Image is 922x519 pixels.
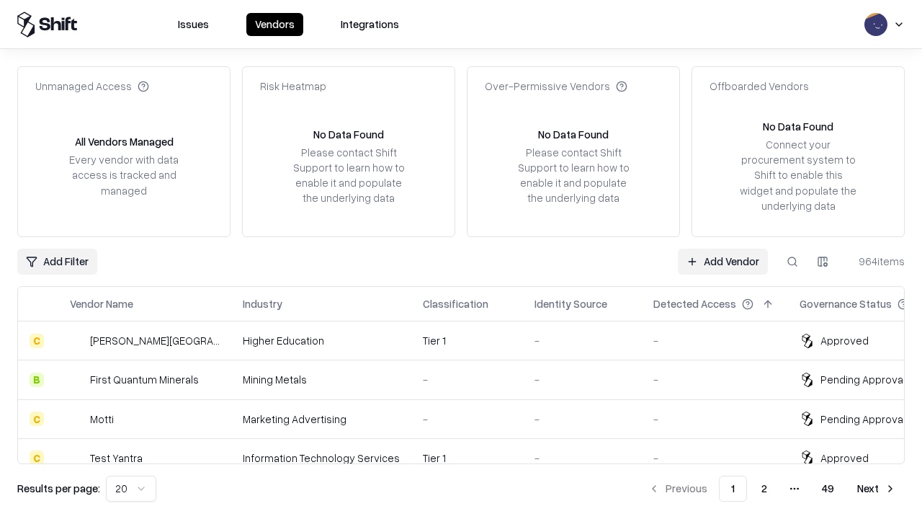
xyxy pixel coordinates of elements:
[534,296,607,311] div: Identity Source
[30,373,44,387] div: B
[332,13,408,36] button: Integrations
[710,79,809,94] div: Offboarded Vendors
[534,451,630,466] div: -
[30,451,44,465] div: C
[30,334,44,348] div: C
[653,333,776,348] div: -
[70,334,84,348] img: Reichman University
[763,119,833,134] div: No Data Found
[243,333,400,348] div: Higher Education
[423,372,511,387] div: -
[423,296,488,311] div: Classification
[70,373,84,387] img: First Quantum Minerals
[243,412,400,427] div: Marketing Advertising
[750,476,779,502] button: 2
[243,296,282,311] div: Industry
[75,134,174,149] div: All Vendors Managed
[678,249,768,275] a: Add Vendor
[64,152,184,198] div: Every vendor with data access is tracked and managed
[313,127,384,142] div: No Data Found
[653,412,776,427] div: -
[640,476,905,502] nav: pagination
[17,481,100,496] p: Results per page:
[849,476,905,502] button: Next
[514,145,633,206] div: Please contact Shift Support to learn how to enable it and populate the underlying data
[847,254,905,269] div: 964 items
[243,451,400,466] div: Information Technology Services
[90,372,199,387] div: First Quantum Minerals
[289,145,408,206] div: Please contact Shift Support to learn how to enable it and populate the underlying data
[90,333,220,348] div: [PERSON_NAME][GEOGRAPHIC_DATA]
[820,333,869,348] div: Approved
[820,372,905,387] div: Pending Approval
[70,296,133,311] div: Vendor Name
[30,412,44,426] div: C
[90,451,143,466] div: Test Yantra
[485,79,627,94] div: Over-Permissive Vendors
[820,451,869,466] div: Approved
[90,412,114,427] div: Motti
[70,412,84,426] img: Motti
[246,13,303,36] button: Vendors
[810,476,846,502] button: 49
[423,412,511,427] div: -
[260,79,326,94] div: Risk Heatmap
[719,476,747,502] button: 1
[538,127,609,142] div: No Data Found
[17,249,97,275] button: Add Filter
[820,412,905,427] div: Pending Approval
[653,296,736,311] div: Detected Access
[70,451,84,465] img: Test Yantra
[653,372,776,387] div: -
[423,333,511,348] div: Tier 1
[534,412,630,427] div: -
[534,333,630,348] div: -
[169,13,218,36] button: Issues
[653,451,776,466] div: -
[423,451,511,466] div: Tier 1
[738,137,858,213] div: Connect your procurement system to Shift to enable this widget and populate the underlying data
[534,372,630,387] div: -
[800,296,892,311] div: Governance Status
[35,79,149,94] div: Unmanaged Access
[243,372,400,387] div: Mining Metals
